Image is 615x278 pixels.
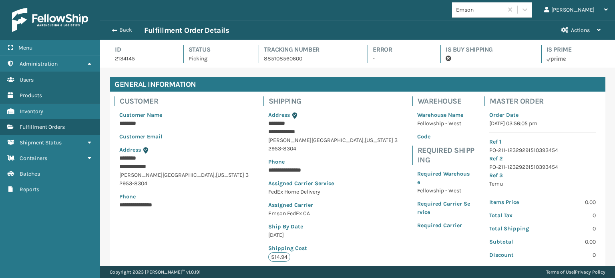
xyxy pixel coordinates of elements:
[489,264,538,276] p: Total Paid
[489,163,596,171] p: PO-211-12329291510393454
[268,137,364,144] span: [PERSON_NAME][GEOGRAPHIC_DATA]
[144,26,229,35] h3: Fulfillment Order Details
[547,238,596,246] p: 0.00
[489,111,596,119] p: Order Date
[12,8,88,32] img: logo
[268,222,398,231] p: Ship By Date
[189,45,244,54] h4: Status
[417,132,470,141] p: Code
[364,137,365,144] span: ,
[575,269,605,275] a: Privacy Policy
[268,158,398,166] p: Phone
[119,111,249,119] p: Customer Name
[264,54,354,63] p: 885108560600
[268,188,398,196] p: FedEx Home Delivery
[365,137,393,144] span: [US_STATE]
[571,27,590,34] span: Actions
[417,221,470,230] p: Required Carrier
[20,170,40,177] span: Batches
[20,76,34,83] span: Users
[20,60,58,67] span: Administration
[489,198,538,206] p: Items Price
[216,172,244,178] span: [US_STATE]
[489,224,538,233] p: Total Shipping
[268,209,398,218] p: Emson FedEx CA
[20,92,42,99] span: Products
[417,119,470,128] p: Fellowship - West
[264,45,354,54] h4: Tracking Number
[417,186,470,195] p: Fellowship - West
[547,198,596,206] p: 0.00
[107,26,144,34] button: Back
[417,111,470,119] p: Warehouse Name
[20,124,65,130] span: Fulfillment Orders
[417,170,470,186] p: Required Warehouse
[489,138,596,146] p: Ref 1
[489,146,596,154] p: PO-211-12329291510393454
[20,108,43,115] span: Inventory
[547,264,596,276] p: 0
[20,186,39,193] span: Reports
[417,200,470,216] p: Required Carrier Service
[215,172,216,178] span: ,
[547,251,596,259] p: 0
[110,266,201,278] p: Copyright 2023 [PERSON_NAME]™ v 1.0.191
[268,179,398,188] p: Assigned Carrier Service
[268,231,398,239] p: [DATE]
[268,244,398,252] p: Shipping Cost
[120,96,254,106] h4: Customer
[490,96,601,106] h4: Master Order
[546,266,605,278] div: |
[119,146,141,153] span: Address
[119,192,249,201] p: Phone
[115,45,169,54] h4: Id
[456,6,504,14] div: Emson
[20,155,47,162] span: Containers
[489,238,538,246] p: Subtotal
[189,54,244,63] p: Picking
[373,45,426,54] h4: Error
[547,211,596,220] p: 0
[418,96,475,106] h4: Warehouse
[373,54,426,63] p: -
[18,44,32,51] span: Menu
[446,45,527,54] h4: Is Buy Shipping
[489,119,596,128] p: [DATE] 03:56:05 pm
[119,132,249,141] p: Customer Email
[489,251,538,259] p: Discount
[547,224,596,233] p: 0
[489,171,596,180] p: Ref 3
[546,269,574,275] a: Terms of Use
[489,211,538,220] p: Total Tax
[554,20,608,40] button: Actions
[547,45,605,54] h4: Is Prime
[269,96,403,106] h4: Shipping
[119,172,215,178] span: [PERSON_NAME][GEOGRAPHIC_DATA]
[489,180,596,188] p: Temu
[268,252,290,262] p: $14.94
[110,77,605,92] h4: General Information
[115,54,169,63] p: 2134145
[418,146,475,165] h4: Required Shipping
[268,112,290,118] span: Address
[268,201,398,209] p: Assigned Carrier
[20,139,62,146] span: Shipment Status
[489,154,596,163] p: Ref 2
